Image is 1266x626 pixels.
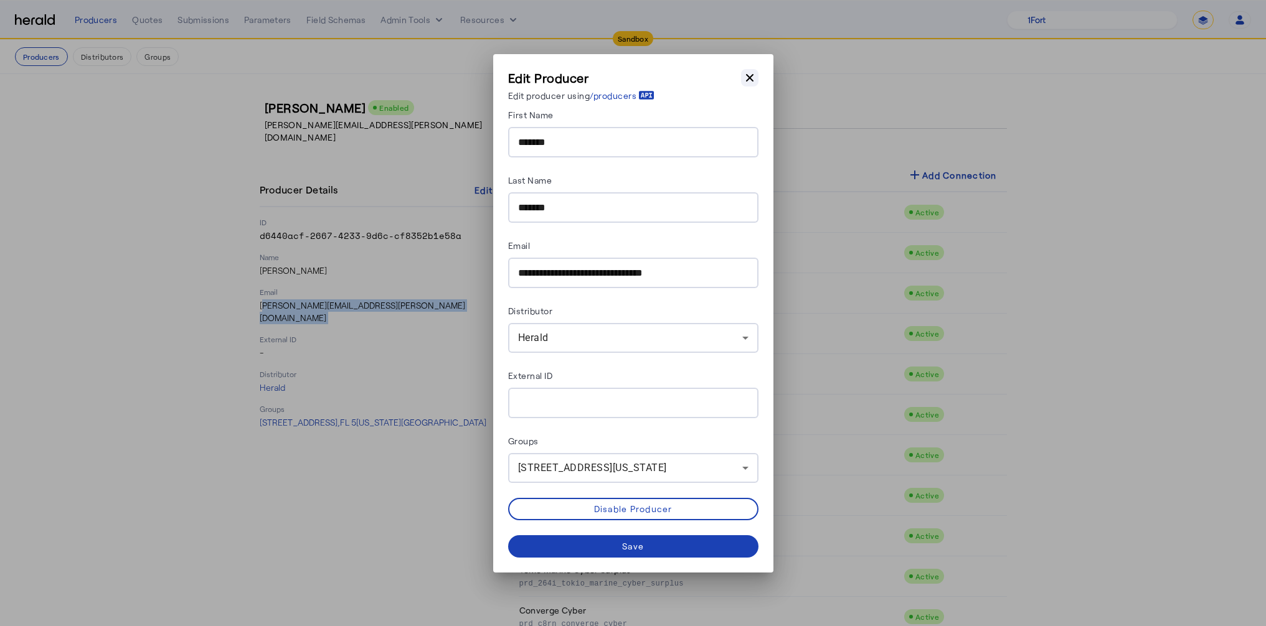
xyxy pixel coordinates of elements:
[508,69,654,86] h3: Edit Producer
[508,110,554,120] label: First Name
[508,240,531,251] label: Email
[508,89,654,102] p: Edit producer using
[508,535,758,558] button: Save
[508,306,553,316] label: Distributor
[508,370,553,381] label: External ID
[508,498,758,520] button: Disable Producer
[508,175,552,185] label: Last Name
[622,540,644,553] div: Save
[594,502,673,515] div: Disable Producer
[518,462,667,474] span: [STREET_ADDRESS][US_STATE]
[508,436,539,446] label: Groups
[590,89,654,102] a: /producers
[518,332,549,343] span: Herald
